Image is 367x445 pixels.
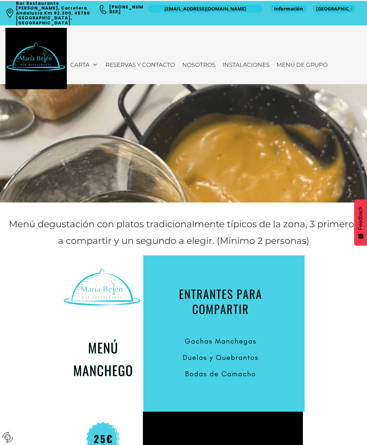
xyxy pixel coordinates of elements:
[148,5,263,13] a: [EMAIL_ADDRESS][DOMAIN_NAME]
[276,61,328,68] span: Menú de Grupo
[165,5,246,12] span: [EMAIL_ADDRESS][DOMAIN_NAME]
[273,58,331,72] a: Menú de Grupo
[223,61,269,68] span: Instalaciones
[313,5,355,13] a: [GEOGRAPHIC_DATA]
[5,28,67,89] img: Bar Restaurante María Belén
[105,61,175,68] span: Reservas y contacto
[219,58,273,72] a: Instalaciones
[9,218,359,246] span: Menú degustación con platos tradicionalmente típicos de la zona, 3 primeros a compartir y un segu...
[182,61,215,68] span: Nosotros
[274,5,303,12] span: Información
[102,58,178,72] a: Reservas y contacto
[67,58,102,72] a: Carta
[358,206,364,230] span: Feedback
[179,58,219,72] a: Nosotros
[109,4,143,15] a: [PHONE_NUMBER]
[271,5,306,13] a: Información
[316,5,352,12] span: [GEOGRAPHIC_DATA]
[354,199,367,246] button: Feedback - Mostrar encuesta
[70,61,90,68] span: Carta
[16,0,92,26] a: Bar Restaurante [PERSON_NAME], Carretera Andalucía Km 92.300, 45780 [GEOGRAPHIC_DATA], [GEOGRAPHI...
[5,167,362,175] p: .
